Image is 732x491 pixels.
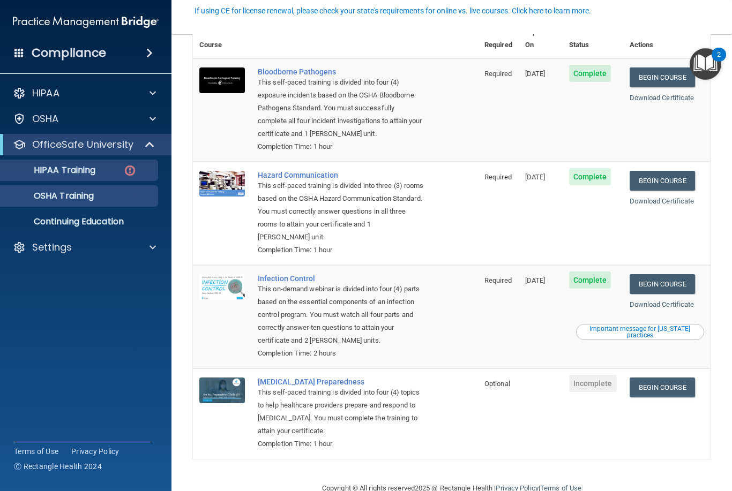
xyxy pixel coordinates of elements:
[569,65,611,82] span: Complete
[484,276,512,284] span: Required
[32,87,59,100] p: HIPAA
[258,377,424,386] a: [MEDICAL_DATA] Preparedness
[717,55,721,69] div: 2
[14,461,102,472] span: Ⓒ Rectangle Health 2024
[525,276,546,284] span: [DATE]
[14,446,58,457] a: Terms of Use
[32,112,59,125] p: OSHA
[519,19,563,58] th: Expires On
[258,76,424,140] div: This self-paced training is divided into four (4) exposure incidents based on the OSHA Bloodborne...
[525,70,546,78] span: [DATE]
[484,173,512,181] span: Required
[478,19,519,58] th: Required
[258,347,424,360] div: Completion Time: 2 hours
[258,67,424,76] a: Bloodborne Pathogens
[630,171,695,191] a: Begin Course
[258,179,424,244] div: This self-paced training is divided into three (3) rooms based on the OSHA Hazard Communication S...
[630,300,694,308] a: Download Certificate
[123,164,137,177] img: danger-circle.6113f641.png
[569,375,617,392] span: Incomplete
[630,274,695,294] a: Begin Course
[193,19,251,58] th: Course
[193,5,593,16] button: If using CE for license renewal, please check your state's requirements for online vs. live cours...
[569,271,611,289] span: Complete
[13,11,159,33] img: PMB logo
[484,70,512,78] span: Required
[630,377,695,397] a: Begin Course
[13,87,156,100] a: HIPAA
[258,386,424,437] div: This self-paced training is divided into four (4) topics to help healthcare providers prepare and...
[32,138,133,151] p: OfficeSafe University
[258,244,424,256] div: Completion Time: 1 hour
[258,171,424,179] a: Hazard Communication
[258,274,424,283] a: Infection Control
[578,326,703,338] div: Important message for [US_STATE] practices
[13,241,156,254] a: Settings
[690,48,721,80] button: Open Resource Center, 2 new notifications
[13,138,155,151] a: OfficeSafe University
[71,446,119,457] a: Privacy Policy
[623,19,711,58] th: Actions
[484,380,510,388] span: Optional
[32,46,106,61] h4: Compliance
[630,197,694,205] a: Download Certificate
[7,191,94,201] p: OSHA Training
[258,140,424,153] div: Completion Time: 1 hour
[525,173,546,181] span: [DATE]
[576,324,705,340] button: Read this if you are a dental practitioner in the state of CA
[195,7,591,14] div: If using CE for license renewal, please check your state's requirements for online vs. live cours...
[258,283,424,347] div: This on-demand webinar is divided into four (4) parts based on the essential components of an inf...
[630,94,694,102] a: Download Certificate
[13,112,156,125] a: OSHA
[7,216,153,227] p: Continuing Education
[32,241,72,254] p: Settings
[258,437,424,450] div: Completion Time: 1 hour
[563,19,623,58] th: Status
[7,165,95,176] p: HIPAA Training
[569,168,611,185] span: Complete
[630,67,695,87] a: Begin Course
